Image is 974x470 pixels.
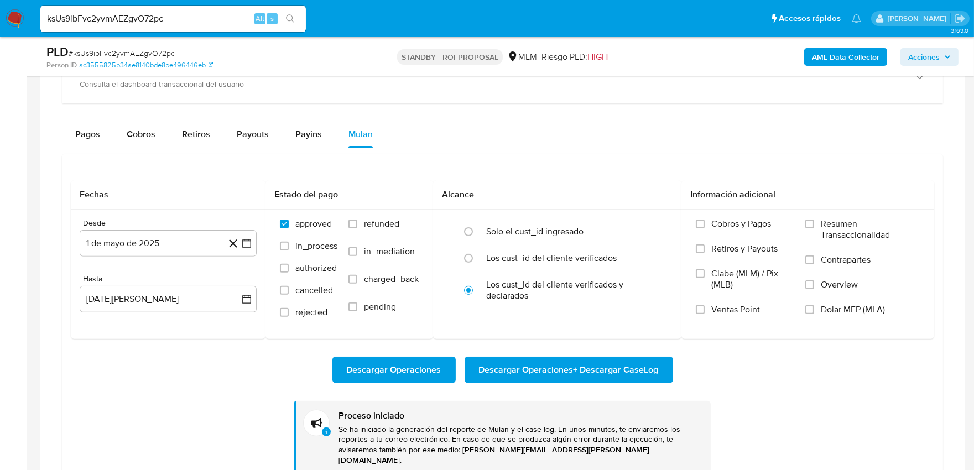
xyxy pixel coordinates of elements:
[46,60,77,70] b: Person ID
[900,48,959,66] button: Acciones
[541,51,608,63] span: Riesgo PLD:
[852,14,861,23] a: Notificaciones
[40,12,306,26] input: Buscar usuario o caso...
[397,49,503,65] p: STANDBY - ROI PROPOSAL
[270,13,274,24] span: s
[46,43,69,60] b: PLD
[256,13,264,24] span: Alt
[951,26,968,35] span: 3.163.0
[812,48,879,66] b: AML Data Collector
[279,11,301,27] button: search-icon
[69,48,175,59] span: # ksUs9ibFvc2yvmAEZgvO72pc
[954,13,966,24] a: Salir
[79,60,213,70] a: ac3555825b34ae8140bde8be496446eb
[779,13,841,24] span: Accesos rápidos
[587,50,608,63] span: HIGH
[888,13,950,24] p: sandra.chabay@mercadolibre.com
[804,48,887,66] button: AML Data Collector
[507,51,537,63] div: MLM
[908,48,940,66] span: Acciones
